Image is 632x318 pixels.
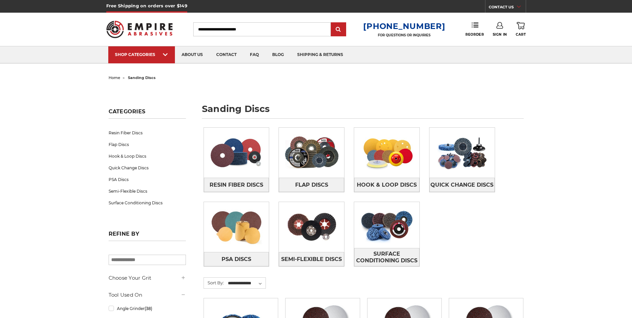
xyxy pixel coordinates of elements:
[109,162,186,174] a: Quick Change Discs
[279,178,344,192] a: Flap Discs
[204,252,269,266] a: PSA Discs
[227,278,266,288] select: Sort By:
[281,254,342,265] span: Semi-Flexible Discs
[291,46,350,63] a: shipping & returns
[430,179,493,191] span: Quick Change Discs
[465,22,484,36] a: Reorder
[109,274,186,282] h5: Choose Your Grit
[109,185,186,197] a: Semi-Flexible Discs
[279,252,344,266] a: Semi-Flexible Discs
[363,21,445,31] a: [PHONE_NUMBER]
[363,33,445,37] p: FOR QUESTIONS OR INQUIRIES
[222,254,251,265] span: PSA Discs
[210,46,243,63] a: contact
[204,178,269,192] a: Resin Fiber Discs
[109,174,186,185] a: PSA Discs
[429,130,495,176] img: Quick Change Discs
[429,178,495,192] a: Quick Change Discs
[109,108,186,119] h5: Categories
[128,75,156,80] span: sanding discs
[279,130,344,176] img: Flap Discs
[493,32,507,37] span: Sign In
[354,202,419,248] img: Surface Conditioning Discs
[243,46,266,63] a: faq
[354,178,419,192] a: Hook & Loop Discs
[109,127,186,139] a: Resin Fiber Discs
[516,32,526,37] span: Cart
[204,278,224,288] label: Sort By:
[210,179,263,191] span: Resin Fiber Discs
[266,46,291,63] a: blog
[109,75,120,80] a: home
[115,52,168,57] div: SHOP CATEGORIES
[354,248,419,266] a: Surface Conditioning Discs
[295,179,328,191] span: Flap Discs
[106,16,173,42] img: Empire Abrasives
[354,130,419,176] img: Hook & Loop Discs
[204,130,269,176] img: Resin Fiber Discs
[516,22,526,37] a: Cart
[357,179,417,191] span: Hook & Loop Discs
[332,23,345,36] input: Submit
[175,46,210,63] a: about us
[109,231,186,241] h5: Refine by
[109,197,186,209] a: Surface Conditioning Discs
[465,32,484,37] span: Reorder
[109,291,186,299] h5: Tool Used On
[109,150,186,162] a: Hook & Loop Discs
[145,306,152,311] span: (38)
[279,204,344,250] img: Semi-Flexible Discs
[109,139,186,150] a: Flap Discs
[202,104,524,119] h1: sanding discs
[489,3,526,13] a: CONTACT US
[204,204,269,250] img: PSA Discs
[109,303,186,314] a: Angle Grinder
